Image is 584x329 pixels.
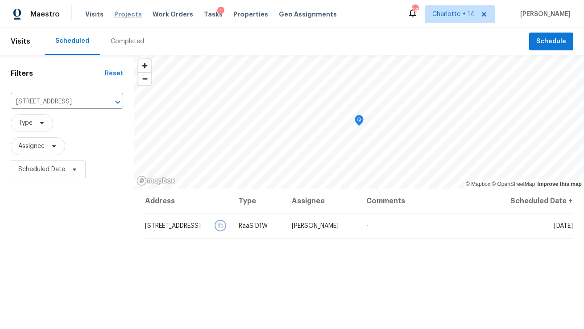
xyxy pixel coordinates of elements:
[536,36,566,47] span: Schedule
[366,223,369,229] span: -
[239,223,268,229] span: RaaS D1W
[466,181,490,187] a: Mapbox
[30,10,60,19] span: Maestro
[359,189,488,214] th: Comments
[134,55,584,189] canvas: Map
[554,223,573,229] span: [DATE]
[138,59,151,72] button: Zoom in
[292,223,339,229] span: [PERSON_NAME]
[138,73,151,85] span: Zoom out
[529,33,573,51] button: Schedule
[138,72,151,85] button: Zoom out
[355,115,364,129] div: Map marker
[11,95,98,109] input: Search for an address...
[488,189,573,214] th: Scheduled Date ↑
[216,222,224,230] button: Copy Address
[233,10,268,19] span: Properties
[145,223,201,229] span: [STREET_ADDRESS]
[538,181,582,187] a: Improve this map
[18,119,33,127] span: Type
[55,37,89,45] div: Scheduled
[204,11,223,17] span: Tasks
[85,10,104,19] span: Visits
[114,10,142,19] span: Projects
[105,69,123,78] div: Reset
[153,10,193,19] span: Work Orders
[112,96,124,108] button: Open
[517,10,571,19] span: [PERSON_NAME]
[18,142,45,151] span: Assignee
[285,189,359,214] th: Assignee
[492,181,535,187] a: OpenStreetMap
[279,10,337,19] span: Geo Assignments
[137,176,176,186] a: Mapbox homepage
[432,10,475,19] span: Charlotte + 14
[232,189,284,214] th: Type
[11,32,30,51] span: Visits
[11,69,105,78] h1: Filters
[145,189,232,214] th: Address
[111,37,144,46] div: Completed
[217,7,224,16] div: 1
[18,165,65,174] span: Scheduled Date
[412,5,418,14] div: 246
